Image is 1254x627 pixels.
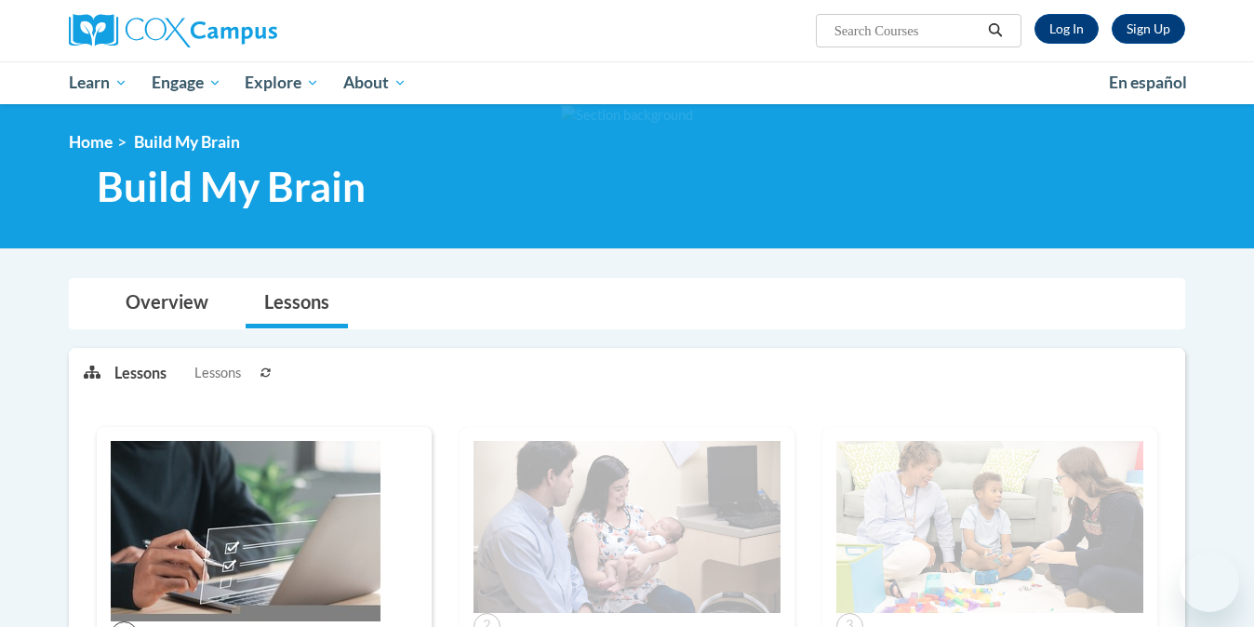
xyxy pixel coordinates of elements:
img: Course Image [111,441,380,621]
span: En español [1109,73,1187,92]
a: Explore [233,61,331,104]
a: Overview [107,279,227,328]
button: Search [981,20,1009,42]
a: Home [69,132,113,152]
iframe: Button to launch messaging window [1180,553,1239,612]
p: Lessons [114,363,167,383]
span: Explore [245,72,319,94]
a: En español [1097,63,1199,102]
span: Lessons [194,363,241,383]
span: Build My Brain [97,162,366,211]
img: Course Image [474,441,780,614]
span: About [343,72,407,94]
img: Course Image [836,441,1143,614]
input: Search Courses [833,20,981,42]
a: Register [1112,14,1185,44]
span: Build My Brain [134,132,240,152]
a: Learn [57,61,140,104]
a: Cox Campus [69,14,422,47]
a: Log In [1034,14,1099,44]
span: Engage [152,72,221,94]
img: Cox Campus [69,14,277,47]
img: Section background [561,105,693,126]
a: Engage [140,61,233,104]
a: Lessons [246,279,348,328]
span: Learn [69,72,127,94]
div: Main menu [41,61,1213,104]
a: About [331,61,419,104]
